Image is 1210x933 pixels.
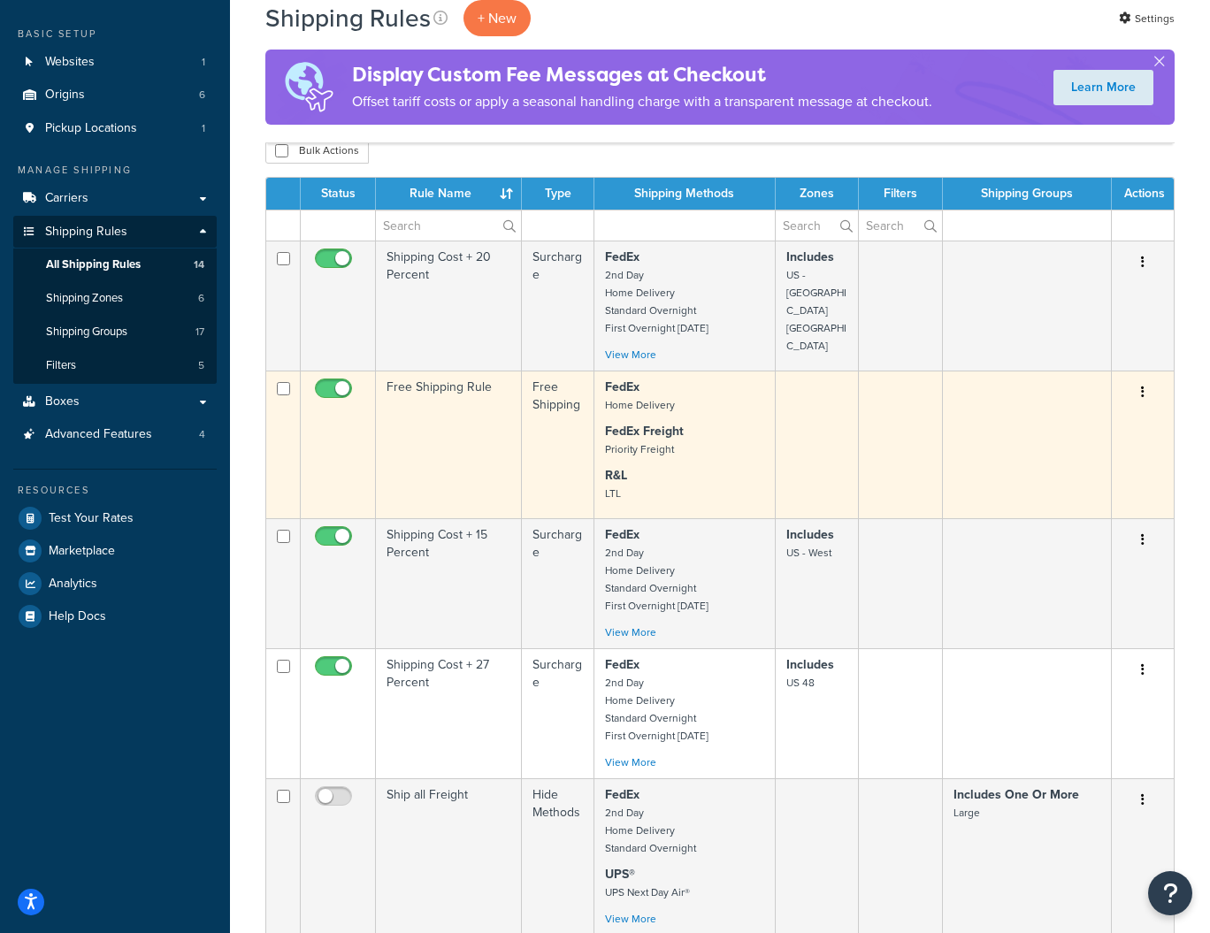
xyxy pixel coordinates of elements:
td: Shipping Cost + 15 Percent [376,518,522,648]
strong: FedEx [605,525,639,544]
strong: R&L [605,466,627,485]
li: Origins [13,79,217,111]
td: Surcharge [522,518,594,648]
td: Shipping Cost + 20 Percent [376,241,522,371]
span: Pickup Locations [45,121,137,136]
span: Analytics [49,577,97,592]
h1: Shipping Rules [265,1,431,35]
a: Settings [1119,6,1175,31]
a: View More [605,911,656,927]
li: Pickup Locations [13,112,217,145]
span: Boxes [45,394,80,409]
input: Search [776,210,858,241]
a: All Shipping Rules 14 [13,249,217,281]
span: 4 [199,427,205,442]
th: Rule Name : activate to sort column ascending [376,178,522,210]
button: Open Resource Center [1148,871,1192,915]
strong: Includes One Or More [953,785,1079,804]
a: Filters 5 [13,349,217,382]
small: Large [953,805,980,821]
th: Shipping Groups [943,178,1112,210]
input: Search [859,210,941,241]
small: 2nd Day Home Delivery Standard Overnight [605,805,696,856]
th: Shipping Methods [594,178,776,210]
small: 2nd Day Home Delivery Standard Overnight First Overnight [DATE] [605,267,708,336]
p: Offset tariff costs or apply a seasonal handling charge with a transparent message at checkout. [352,89,932,114]
span: Marketplace [49,544,115,559]
strong: FedEx Freight [605,422,684,440]
th: Zones [776,178,859,210]
a: Analytics [13,568,217,600]
span: Test Your Rates [49,511,134,526]
th: Actions [1112,178,1174,210]
strong: Includes [786,655,834,674]
a: Marketplace [13,535,217,567]
strong: Includes [786,248,834,266]
small: Home Delivery [605,397,675,413]
strong: FedEx [605,248,639,266]
span: Shipping Rules [45,225,127,240]
a: Shipping Zones 6 [13,282,217,315]
span: Filters [46,358,76,373]
a: View More [605,754,656,770]
a: Origins 6 [13,79,217,111]
span: 6 [198,291,204,306]
small: US - West [786,545,831,561]
td: Free Shipping [522,371,594,518]
small: UPS Next Day Air® [605,884,690,900]
strong: FedEx [605,655,639,674]
a: Shipping Groups 17 [13,316,217,348]
div: Basic Setup [13,27,217,42]
a: Pickup Locations 1 [13,112,217,145]
li: Shipping Rules [13,216,217,384]
strong: UPS® [605,865,635,883]
strong: FedEx [605,785,639,804]
img: duties-banner-06bc72dcb5fe05cb3f9472aba00be2ae8eb53ab6f0d8bb03d382ba314ac3c341.png [265,50,352,125]
button: Bulk Actions [265,137,369,164]
span: Carriers [45,191,88,206]
li: Websites [13,46,217,79]
strong: Includes [786,525,834,544]
a: Test Your Rates [13,502,217,534]
td: Surcharge [522,241,594,371]
td: Free Shipping Rule [376,371,522,518]
span: Origins [45,88,85,103]
span: 5 [198,358,204,373]
td: Shipping Cost + 27 Percent [376,648,522,778]
span: 1 [202,121,205,136]
input: Search [376,210,521,241]
a: Advanced Features 4 [13,418,217,451]
th: Status [301,178,376,210]
th: Filters [859,178,942,210]
span: 1 [202,55,205,70]
a: Help Docs [13,600,217,632]
div: Manage Shipping [13,163,217,178]
span: 17 [195,325,204,340]
div: Resources [13,483,217,498]
a: Boxes [13,386,217,418]
li: All Shipping Rules [13,249,217,281]
a: Shipping Rules [13,216,217,249]
small: 2nd Day Home Delivery Standard Overnight First Overnight [DATE] [605,675,708,744]
li: Shipping Groups [13,316,217,348]
span: Help Docs [49,609,106,624]
span: All Shipping Rules [46,257,141,272]
span: 6 [199,88,205,103]
small: LTL [605,486,621,501]
span: Shipping Zones [46,291,123,306]
small: US - [GEOGRAPHIC_DATA] [GEOGRAPHIC_DATA] [786,267,846,354]
h4: Display Custom Fee Messages at Checkout [352,60,932,89]
a: Carriers [13,182,217,215]
li: Advanced Features [13,418,217,451]
strong: FedEx [605,378,639,396]
span: Advanced Features [45,427,152,442]
span: 14 [194,257,204,272]
td: Surcharge [522,648,594,778]
a: View More [605,624,656,640]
